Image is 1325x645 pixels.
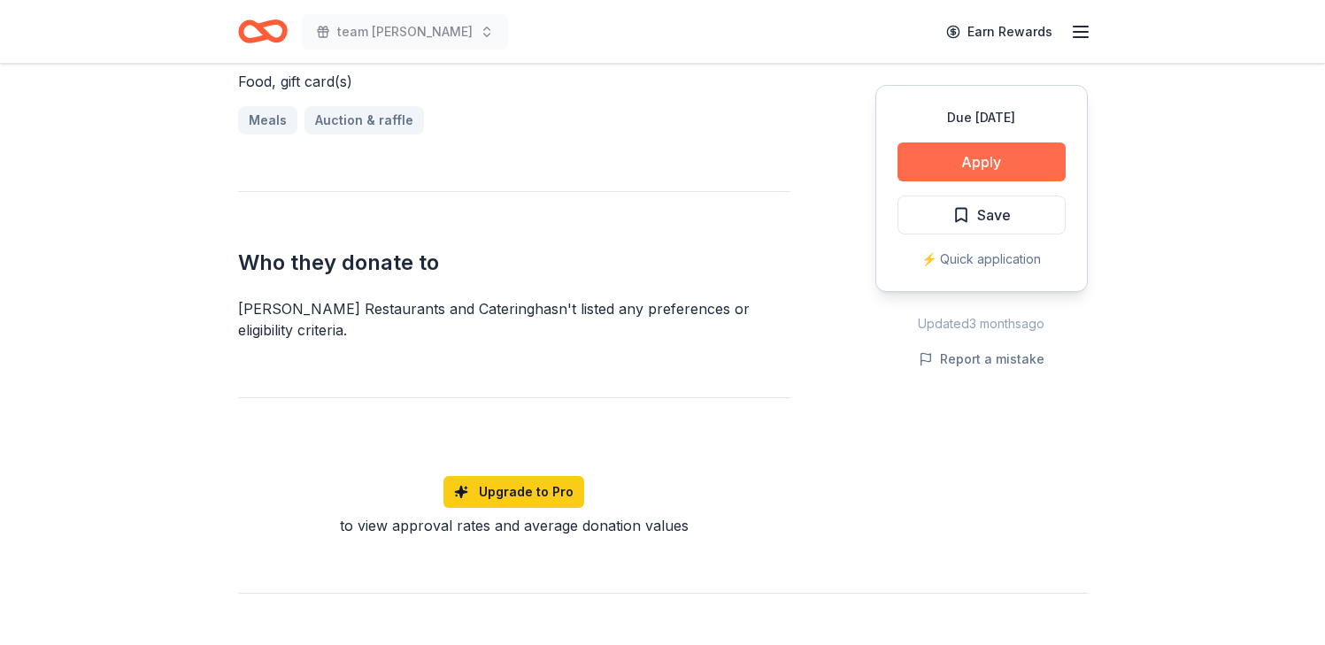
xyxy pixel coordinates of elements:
[897,142,1066,181] button: Apply
[238,71,790,92] div: Food, gift card(s)
[302,14,508,50] button: team [PERSON_NAME]
[897,196,1066,234] button: Save
[238,515,790,536] div: to view approval rates and average donation values
[238,249,790,277] h2: Who they donate to
[875,313,1088,334] div: Updated 3 months ago
[897,249,1066,270] div: ⚡️ Quick application
[919,349,1044,370] button: Report a mistake
[897,107,1066,128] div: Due [DATE]
[238,298,790,341] div: [PERSON_NAME] Restaurants and Catering hasn ' t listed any preferences or eligibility criteria.
[337,21,473,42] span: team [PERSON_NAME]
[304,106,424,134] a: Auction & raffle
[977,203,1011,227] span: Save
[238,11,288,52] a: Home
[443,476,584,508] a: Upgrade to Pro
[238,106,297,134] a: Meals
[936,16,1063,48] a: Earn Rewards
